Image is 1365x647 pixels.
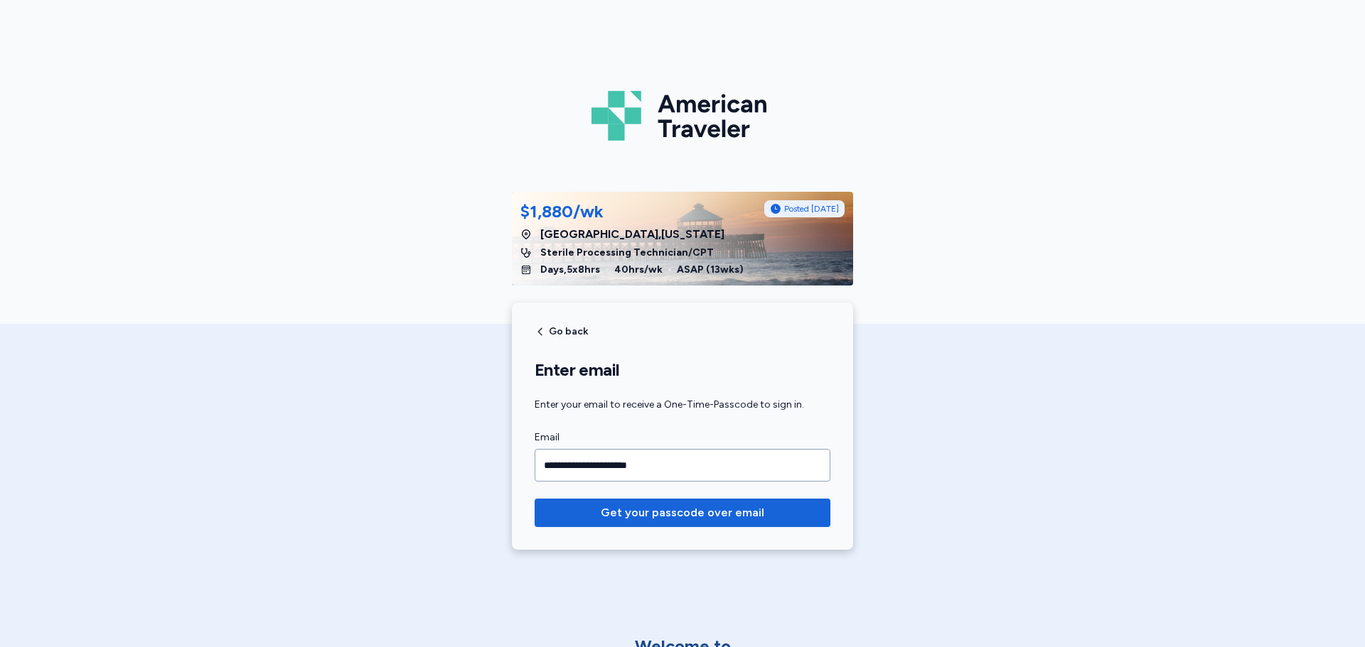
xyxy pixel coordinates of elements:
label: Email [535,429,830,446]
span: Go back [549,327,588,337]
button: Go back [535,326,588,337]
span: Get your passcode over email [601,504,764,521]
div: $1,880/wk [520,200,604,223]
input: Email [535,449,830,482]
img: Logo [591,85,773,146]
h1: Enter email [535,359,830,381]
span: Posted [DATE] [784,203,839,214]
span: [GEOGRAPHIC_DATA] , [US_STATE] [540,226,724,243]
span: ASAP ( 13 wks) [677,263,744,277]
span: Sterile Processing Technician/CPT [540,246,714,260]
div: Enter your email to receive a One-Time-Passcode to sign in. [535,398,830,412]
span: 40 hrs/wk [614,263,663,277]
span: Days , 5 x 8 hrs [540,263,600,277]
button: Get your passcode over email [535,499,830,527]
